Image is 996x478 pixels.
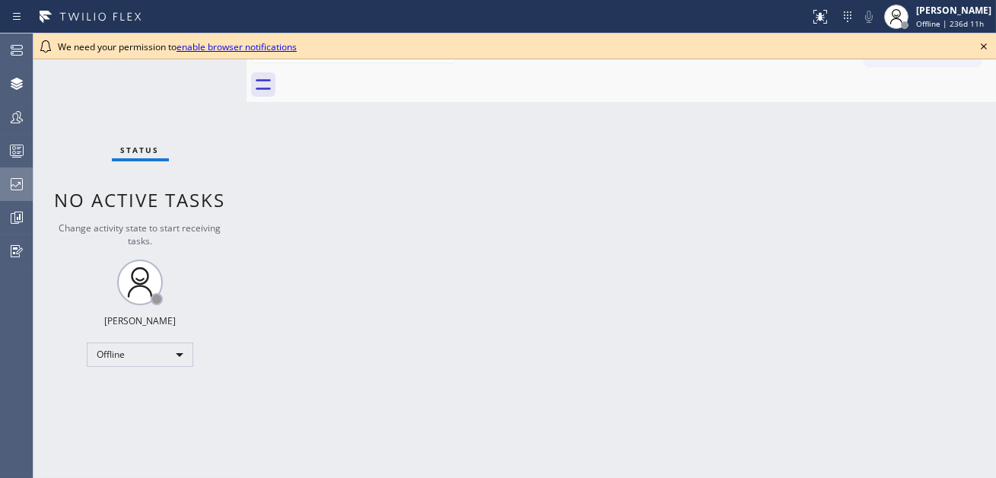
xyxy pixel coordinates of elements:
span: Change activity state to start receiving tasks. [59,221,221,247]
span: Offline | 236d 11h [916,18,984,29]
div: [PERSON_NAME] [916,4,991,17]
span: Status [121,145,160,155]
div: Offline [87,343,193,367]
div: [PERSON_NAME] [104,314,176,327]
a: enable browser notifications [177,40,297,53]
span: No active tasks [55,187,226,212]
button: Mute [858,6,880,27]
span: We need your permission to [58,40,297,53]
